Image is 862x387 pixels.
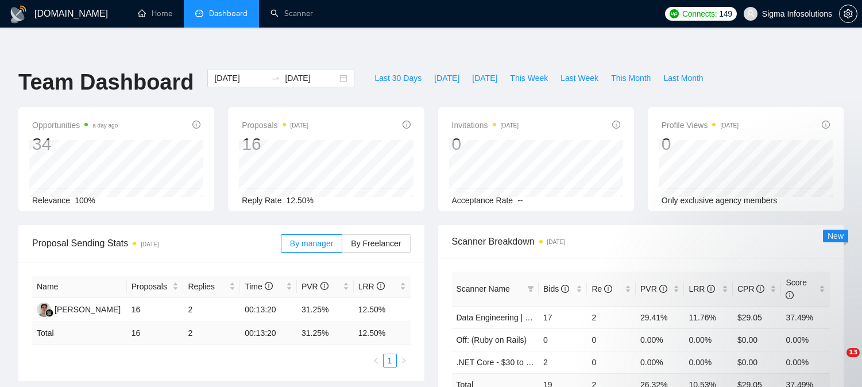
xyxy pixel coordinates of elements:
span: Last 30 Days [374,72,422,84]
a: searchScanner [270,9,313,18]
button: This Week [504,69,554,87]
span: This Week [510,72,548,84]
img: RG [37,303,51,317]
button: This Month [605,69,657,87]
h1: Team Dashboard [18,69,194,96]
span: Dashboard [209,9,248,18]
span: New [828,231,844,241]
td: 12.50 % [354,322,411,345]
button: Last Month [657,69,709,87]
span: Scanner Name [457,284,510,293]
button: [DATE] [466,69,504,87]
td: 16 [127,298,184,322]
td: 0.00% [636,328,685,351]
th: Proposals [127,276,184,298]
span: 12.50% [287,196,314,205]
td: 0.00% [684,351,733,373]
td: 2 [587,306,636,328]
div: 16 [242,133,308,155]
span: dashboard [195,9,203,17]
span: right [400,357,407,364]
td: 31.25 % [297,322,354,345]
span: LRR [358,282,385,291]
td: $0.00 [733,351,782,373]
span: By Freelancer [351,239,401,248]
span: Proposals [132,280,171,293]
span: Profile Views [662,118,739,132]
span: filter [525,280,536,297]
span: Reply Rate [242,196,281,205]
a: homeHome [138,9,172,18]
td: 0.00% [781,351,830,373]
img: gigradar-bm.png [45,309,53,317]
div: 34 [32,133,118,155]
div: 0 [662,133,739,155]
td: 0.00% [636,351,685,373]
td: 2 [183,322,240,345]
span: Last Month [663,72,703,84]
a: setting [839,9,857,18]
a: .NET Core - $30 to $45 - Enterprise client - ROW [457,358,631,367]
td: 12.50% [354,298,411,322]
span: user [747,10,755,18]
td: 29.41% [636,306,685,328]
span: info-circle [320,282,328,290]
td: 00:13:20 [240,322,297,345]
span: 149 [719,7,732,20]
td: Total [32,322,127,345]
span: left [373,357,380,364]
td: 2 [539,351,587,373]
span: info-circle [822,121,830,129]
span: info-circle [612,121,620,129]
span: Connects: [682,7,717,20]
span: Re [592,284,612,293]
span: 100% [75,196,95,205]
div: 0 [452,133,519,155]
li: 1 [383,354,397,367]
button: right [397,354,411,367]
li: Previous Page [369,354,383,367]
span: info-circle [265,282,273,290]
span: info-circle [377,282,385,290]
div: [PERSON_NAME] [55,303,121,316]
span: Last Week [561,72,598,84]
time: [DATE] [501,122,519,129]
button: Last Week [554,69,605,87]
span: [DATE] [472,72,497,84]
td: 17 [539,306,587,328]
span: info-circle [604,285,612,293]
span: -- [517,196,523,205]
span: PVR [301,282,328,291]
span: Invitations [452,118,519,132]
span: Time [245,282,272,291]
time: [DATE] [291,122,308,129]
span: info-circle [561,285,569,293]
td: 31.25% [297,298,354,322]
button: left [369,354,383,367]
span: Proposal Sending Stats [32,236,281,250]
span: This Month [611,72,651,84]
img: logo [9,5,28,24]
img: upwork-logo.png [670,9,679,18]
span: filter [527,285,534,292]
span: [DATE] [434,72,459,84]
span: Replies [188,280,227,293]
span: Opportunities [32,118,118,132]
input: Start date [214,72,266,84]
span: 13 [846,348,860,357]
td: 0 [539,328,587,351]
span: info-circle [192,121,200,129]
td: 0 [587,351,636,373]
a: Data Engineering | Data Analyst [457,313,570,322]
span: to [271,73,280,83]
span: Proposals [242,118,308,132]
time: [DATE] [720,122,738,129]
span: swap-right [271,73,280,83]
span: info-circle [403,121,411,129]
a: Off: (Ruby on Rails) [457,335,527,345]
span: Only exclusive agency members [662,196,778,205]
span: Scanner Breakdown [452,234,830,249]
td: 00:13:20 [240,298,297,322]
span: Acceptance Rate [452,196,513,205]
